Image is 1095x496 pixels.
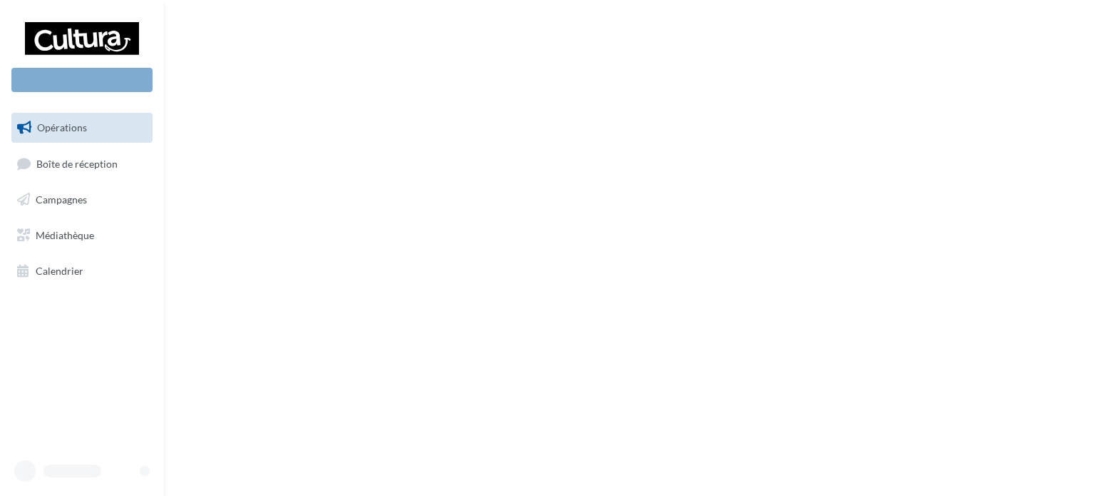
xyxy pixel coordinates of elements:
span: Boîte de réception [36,157,118,169]
a: Boîte de réception [9,148,155,179]
a: Campagnes [9,185,155,215]
a: Calendrier [9,256,155,286]
span: Opérations [37,121,87,133]
div: Nouvelle campagne [11,68,153,92]
span: Calendrier [36,264,83,276]
a: Médiathèque [9,221,155,250]
a: Opérations [9,113,155,143]
span: Médiathèque [36,229,94,241]
span: Campagnes [36,193,87,206]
